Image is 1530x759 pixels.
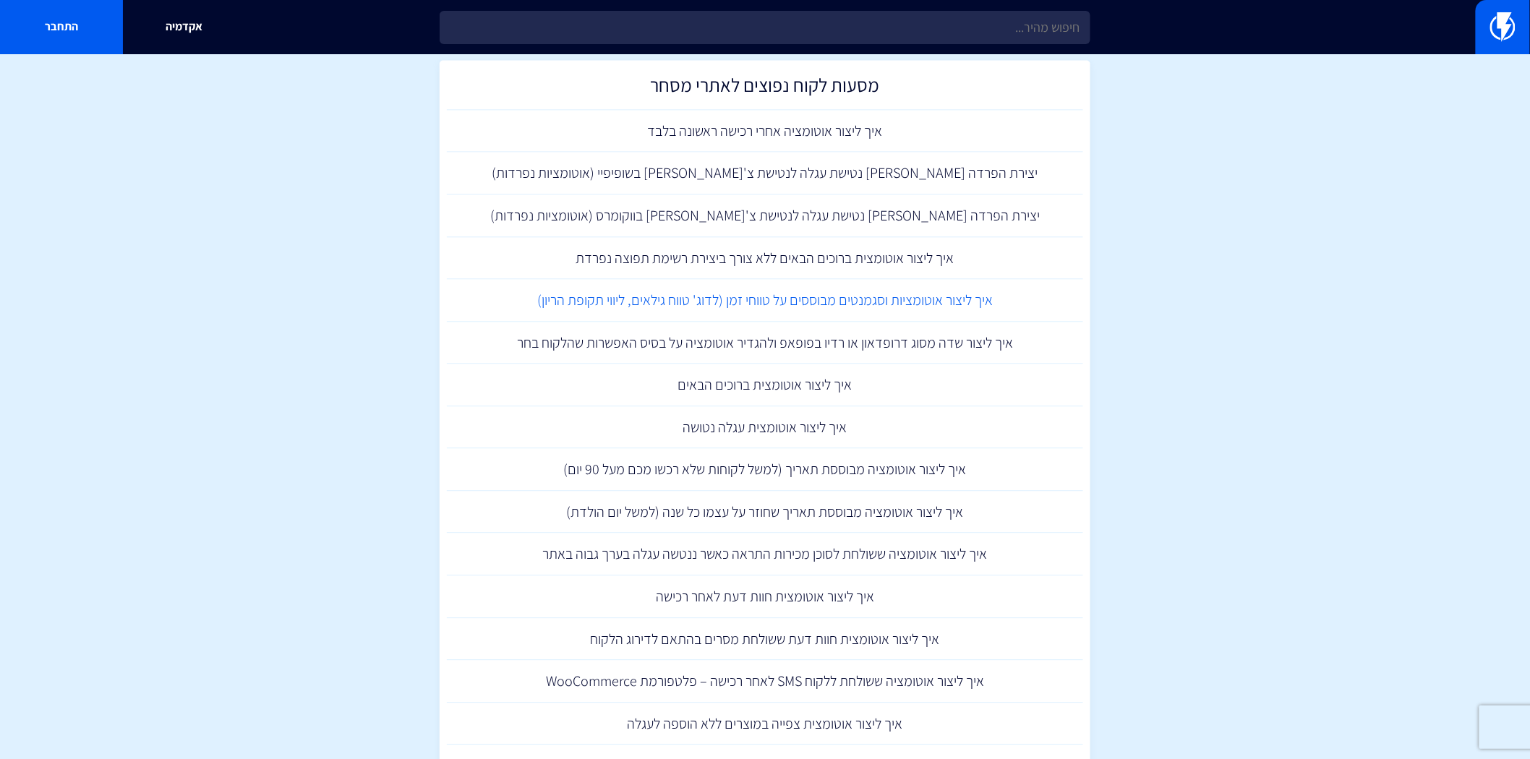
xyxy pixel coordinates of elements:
h2: מסעות לקוח נפוצים לאתרי מסחר [454,74,1076,103]
a: איך ליצור אוטומציה מבוססת תאריך (למשל לקוחות שלא רכשו מכם מעל 90 יום) [447,448,1083,491]
a: איך ליצור שדה מסוג דרופדאון או רדיו בפופאפ ולהגדיר אוטומציה על בסיס האפשרות שהלקוח בחר [447,322,1083,364]
input: חיפוש מהיר... [440,11,1090,44]
a: איך ליצור אוטומצית צפייה במוצרים ללא הוספה לעגלה [447,703,1083,745]
a: איך ליצור אוטומציה מבוססת תאריך שחוזר על עצמו כל שנה (למשל יום הולדת) [447,491,1083,533]
a: איך ליצור אוטומציה ששולחת לסוכן מכירות התראה כאשר ננטשה עגלה בערך גבוה באתר [447,533,1083,575]
a: איך ליצור אוטומציה ששולחת ללקוח SMS לאחר רכישה – פלטפורמת WooCommerce [447,660,1083,703]
a: איך ליצור אוטומציה אחרי רכישה ראשונה בלבד [447,110,1083,153]
a: יצירת הפרדה [PERSON_NAME] נטישת עגלה לנטישת צ'[PERSON_NAME] בווקומרס (אוטומציות נפרדות) [447,194,1083,237]
a: איך ליצור אוטומצית עגלה נטושה [447,406,1083,449]
a: איך ליצור אוטומצית חוות דעת ששולחת מסרים בהתאם לדירוג הלקוח [447,618,1083,661]
a: מסעות לקוח נפוצים לאתרי מסחר [447,67,1083,110]
a: איך ליצור אוטומציות וסגמנטים מבוססים על טווחי זמן (לדוג' טווח גילאים, ליווי תקופת הריון) [447,279,1083,322]
a: איך ליצור אוטומצית חוות דעת לאחר רכישה [447,575,1083,618]
a: איך ליצור אוטומצית ברוכים הבאים ללא צורך ביצירת רשימת תפוצה נפרדת [447,237,1083,280]
a: יצירת הפרדה [PERSON_NAME] נטישת עגלה לנטישת צ'[PERSON_NAME] בשופיפיי (אוטומציות נפרדות) [447,152,1083,194]
a: איך ליצור אוטומצית ברוכים הבאים [447,364,1083,406]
